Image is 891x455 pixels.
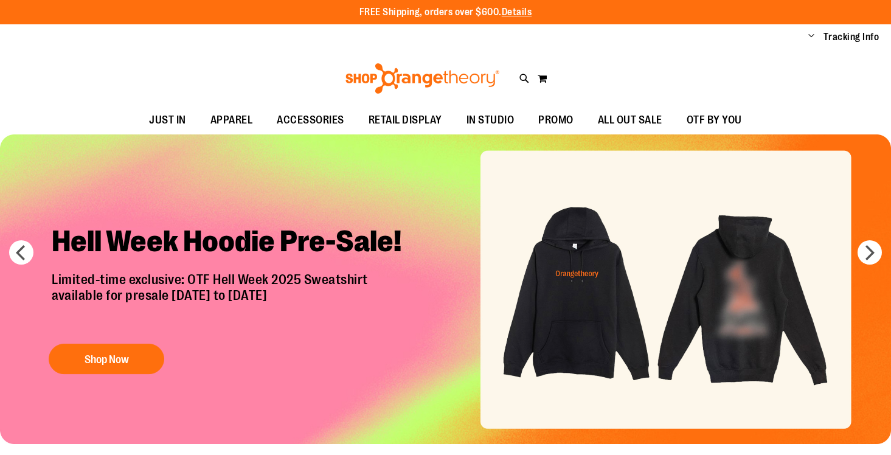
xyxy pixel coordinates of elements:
a: Tracking Info [823,30,879,44]
p: Limited-time exclusive: OTF Hell Week 2025 Sweatshirt available for presale [DATE] to [DATE] [43,272,423,332]
span: RETAIL DISPLAY [369,106,442,134]
h2: Hell Week Hoodie Pre-Sale! [43,214,423,272]
button: Account menu [808,31,814,43]
span: IN STUDIO [466,106,515,134]
span: OTF BY YOU [687,106,742,134]
button: next [858,240,882,265]
button: prev [9,240,33,265]
span: ALL OUT SALE [598,106,662,134]
span: ACCESSORIES [277,106,344,134]
a: Details [502,7,532,18]
span: PROMO [538,106,574,134]
p: FREE Shipping, orders over $600. [359,5,532,19]
a: Hell Week Hoodie Pre-Sale! Limited-time exclusive: OTF Hell Week 2025 Sweatshirtavailable for pre... [43,214,423,380]
span: JUST IN [149,106,186,134]
span: APPAREL [210,106,253,134]
img: Shop Orangetheory [344,63,501,94]
button: Shop Now [49,344,164,374]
